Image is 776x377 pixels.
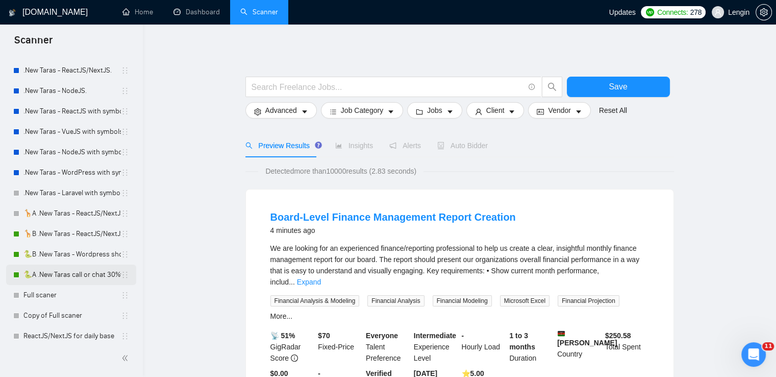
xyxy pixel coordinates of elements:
span: caret-down [575,108,582,115]
a: .New Taras - WordPress with symbols [23,162,121,183]
span: holder [121,169,129,177]
div: Country [555,330,603,364]
span: holder [121,66,129,75]
span: notification [389,142,396,149]
span: holder [121,312,129,320]
span: Save [609,80,627,93]
a: .New Taras - NodeJS. [23,81,121,101]
li: .New Taras - NodeJS. [6,81,136,101]
li: .New Taras - VueJS with symbols [6,122,136,142]
b: 📡 51% [270,332,295,340]
a: dashboardDashboard [173,8,220,16]
button: idcardVendorcaret-down [528,102,590,119]
li: Copy of Full scaner [6,305,136,326]
span: We are looking for an experienced finance/reporting professional to help us create a clear, insig... [270,244,639,286]
span: Updates [609,8,636,16]
span: Vendor [548,105,570,116]
b: $ 250.58 [605,332,631,340]
button: search [542,77,562,97]
div: GigRadar Score [268,330,316,364]
a: searchScanner [240,8,278,16]
li: Full scaner [6,285,136,305]
div: Hourly Load [460,330,508,364]
div: Experience Level [412,330,460,364]
b: [PERSON_NAME] [557,330,617,347]
span: holder [121,250,129,258]
span: search [542,82,562,91]
span: Auto Bidder [437,142,488,150]
b: - [462,332,464,340]
span: Financial Modeling [433,295,492,307]
button: userClientcaret-down [466,102,524,119]
span: area-chart [335,142,342,149]
div: Tooltip anchor [314,140,323,150]
div: Fixed-Price [316,330,364,364]
div: Talent Preference [364,330,412,364]
b: Everyone [366,332,398,340]
span: user [475,108,482,115]
a: .New Taras - ReactJS/NextJS. [23,60,121,81]
span: holder [121,148,129,156]
span: holder [121,189,129,197]
iframe: Intercom live chat [741,342,766,367]
span: folder [416,108,423,115]
span: holder [121,332,129,340]
span: user [714,9,721,16]
span: holder [121,87,129,95]
span: 11 [762,342,774,350]
li: 🐍B .New Taras - Wordpress short 23/04 [6,244,136,265]
span: info-circle [529,84,535,90]
li: 🦒A .New Taras - ReactJS/NextJS usual 23/04 [6,203,136,224]
button: setting [756,4,772,20]
li: ReactJS/NextJS for daily base [6,326,136,346]
span: Microsoft Excel [500,295,549,307]
a: 🦒A .New Taras - ReactJS/NextJS usual 23/04 [23,203,121,224]
span: caret-down [508,108,515,115]
span: Financial Projection [558,295,619,307]
a: setting [756,8,772,16]
span: double-left [121,353,132,363]
span: Financial Analysis [367,295,424,307]
a: .New Taras - Laravel with symbols [23,183,121,203]
div: Total Spent [603,330,651,364]
span: holder [121,107,129,115]
span: holder [121,271,129,279]
span: Alerts [389,142,421,150]
button: barsJob Categorycaret-down [321,102,403,119]
button: Save [567,77,670,97]
a: 🐍A .New Taras call or chat 30%view 0 reply 23/04 [23,265,121,285]
span: idcard [537,108,544,115]
a: Reset All [599,105,627,116]
span: holder [121,209,129,218]
button: settingAdvancedcaret-down [245,102,317,119]
span: robot [437,142,444,149]
a: .New Taras - VueJS with symbols [23,122,121,142]
span: caret-down [387,108,394,115]
li: .New Taras - Laravel with symbols [6,183,136,203]
a: Expand [297,278,321,286]
span: Insights [335,142,373,150]
a: homeHome [122,8,153,16]
a: More... [270,312,293,320]
button: folderJobscaret-down [407,102,462,119]
a: Board-Level Finance Management Report Creation [270,211,516,223]
a: 🦒B .New Taras - ReactJS/NextJS rel exp 23/04 [23,224,121,244]
li: .New Taras - NodeJS with symbols [6,142,136,162]
span: Financial Analysis & Modeling [270,295,360,307]
span: Client [486,105,505,116]
div: Duration [507,330,555,364]
img: upwork-logo.png [646,8,654,16]
li: 🐍A .New Taras call or chat 30%view 0 reply 23/04 [6,265,136,285]
div: We are looking for an experienced finance/reporting professional to help us create a clear, insig... [270,243,649,288]
a: 🐍B .New Taras - Wordpress short 23/04 [23,244,121,265]
span: search [245,142,253,149]
input: Search Freelance Jobs... [252,81,524,93]
span: Scanner [6,33,61,54]
a: .New Taras - ReactJS with symbols [23,101,121,122]
b: Intermediate [414,332,456,340]
span: bars [330,108,337,115]
b: $ 70 [318,332,330,340]
li: 🦒B .New Taras - ReactJS/NextJS rel exp 23/04 [6,224,136,244]
a: .New Taras - NodeJS with symbols [23,142,121,162]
